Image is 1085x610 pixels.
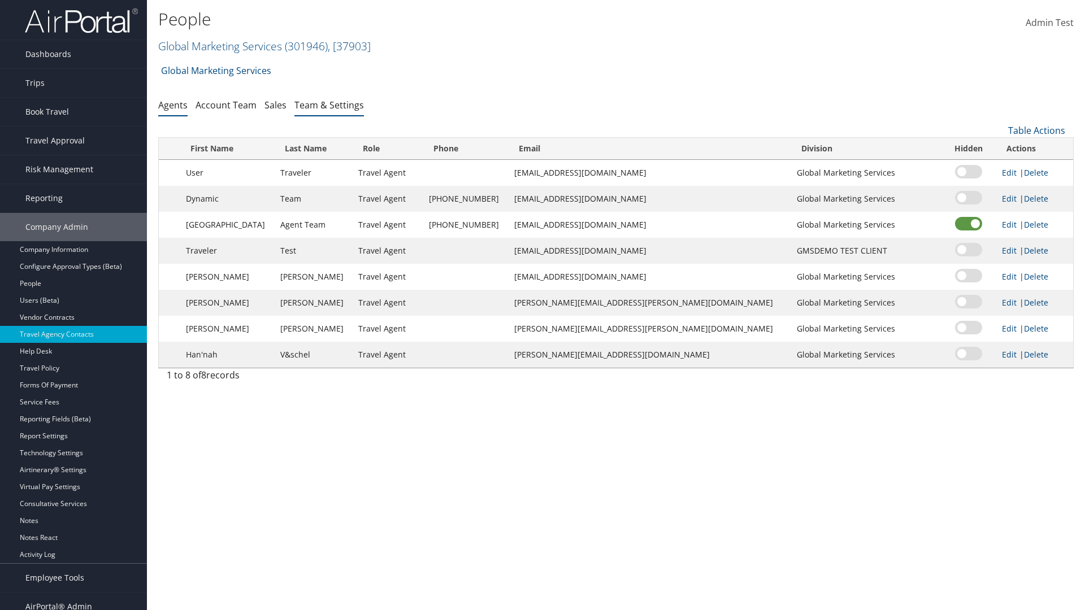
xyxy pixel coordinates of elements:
td: Han'nah [180,342,275,368]
a: Delete [1024,193,1048,204]
img: airportal-logo.png [25,7,138,34]
td: Global Marketing Services [791,264,941,290]
td: | [996,238,1073,264]
td: Travel Agent [353,186,423,212]
a: Edit [1002,271,1017,282]
a: Team & Settings [294,99,364,111]
a: Delete [1024,245,1048,256]
th: Phone [423,138,509,160]
a: Delete [1024,323,1048,334]
td: Agent Team [275,212,353,238]
td: Travel Agent [353,212,423,238]
a: Global Marketing Services [158,38,371,54]
a: Delete [1024,219,1048,230]
td: [PERSON_NAME] [275,290,353,316]
span: ( 301946 ) [285,38,328,54]
a: Sales [264,99,287,111]
th: Hidden [941,138,996,160]
td: [PHONE_NUMBER] [423,212,509,238]
a: Admin Test [1026,6,1074,41]
th: First Name [180,138,275,160]
span: , [ 37903 ] [328,38,371,54]
th: : activate to sort column descending [159,138,180,160]
td: [PERSON_NAME] [275,264,353,290]
td: V&schel [275,342,353,368]
span: Risk Management [25,155,93,184]
td: Global Marketing Services [791,316,941,342]
a: Edit [1002,297,1017,308]
a: Edit [1002,219,1017,230]
td: User [180,160,275,186]
span: Reporting [25,184,63,212]
td: Travel Agent [353,160,423,186]
td: Global Marketing Services [791,160,941,186]
td: [PERSON_NAME] [180,316,275,342]
a: Delete [1024,297,1048,308]
td: Travel Agent [353,342,423,368]
td: [PERSON_NAME] [275,316,353,342]
td: [EMAIL_ADDRESS][DOMAIN_NAME] [509,160,792,186]
span: 8 [201,369,206,381]
td: GMSDEMO TEST CLIENT [791,238,941,264]
td: [GEOGRAPHIC_DATA] [180,212,275,238]
td: [PHONE_NUMBER] [423,186,509,212]
span: Dashboards [25,40,71,68]
td: | [996,342,1073,368]
a: Global Marketing Services [161,59,271,82]
td: [PERSON_NAME] [180,264,275,290]
td: [EMAIL_ADDRESS][DOMAIN_NAME] [509,264,792,290]
h1: People [158,7,769,31]
td: Traveler [275,160,353,186]
td: | [996,290,1073,316]
td: [PERSON_NAME][EMAIL_ADDRESS][PERSON_NAME][DOMAIN_NAME] [509,316,792,342]
a: Edit [1002,167,1017,178]
th: Division [791,138,941,160]
td: | [996,316,1073,342]
th: Email [509,138,792,160]
td: [EMAIL_ADDRESS][DOMAIN_NAME] [509,212,792,238]
a: Account Team [196,99,257,111]
td: Dynamic [180,186,275,212]
td: Traveler [180,238,275,264]
td: | [996,160,1073,186]
span: Employee Tools [25,564,84,592]
td: | [996,186,1073,212]
a: Edit [1002,349,1017,360]
a: Edit [1002,245,1017,256]
span: Trips [25,69,45,97]
td: Travel Agent [353,290,423,316]
td: [EMAIL_ADDRESS][DOMAIN_NAME] [509,186,792,212]
td: [PERSON_NAME][EMAIL_ADDRESS][DOMAIN_NAME] [509,342,792,368]
a: Edit [1002,323,1017,334]
a: Delete [1024,271,1048,282]
a: Agents [158,99,188,111]
td: Global Marketing Services [791,212,941,238]
td: Travel Agent [353,316,423,342]
a: Table Actions [1008,124,1065,137]
td: [EMAIL_ADDRESS][DOMAIN_NAME] [509,238,792,264]
td: [PERSON_NAME][EMAIL_ADDRESS][PERSON_NAME][DOMAIN_NAME] [509,290,792,316]
td: | [996,264,1073,290]
td: Global Marketing Services [791,342,941,368]
a: Delete [1024,167,1048,178]
div: 1 to 8 of records [167,368,379,387]
td: Global Marketing Services [791,186,941,212]
td: Travel Agent [353,238,423,264]
th: Role [353,138,423,160]
td: | [996,212,1073,238]
td: Global Marketing Services [791,290,941,316]
span: Travel Approval [25,127,85,155]
td: Team [275,186,353,212]
a: Edit [1002,193,1017,204]
span: Admin Test [1026,16,1074,29]
a: Delete [1024,349,1048,360]
td: Test [275,238,353,264]
th: Last Name [275,138,353,160]
td: Travel Agent [353,264,423,290]
span: Company Admin [25,213,88,241]
span: Book Travel [25,98,69,126]
th: Actions [996,138,1073,160]
td: [PERSON_NAME] [180,290,275,316]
